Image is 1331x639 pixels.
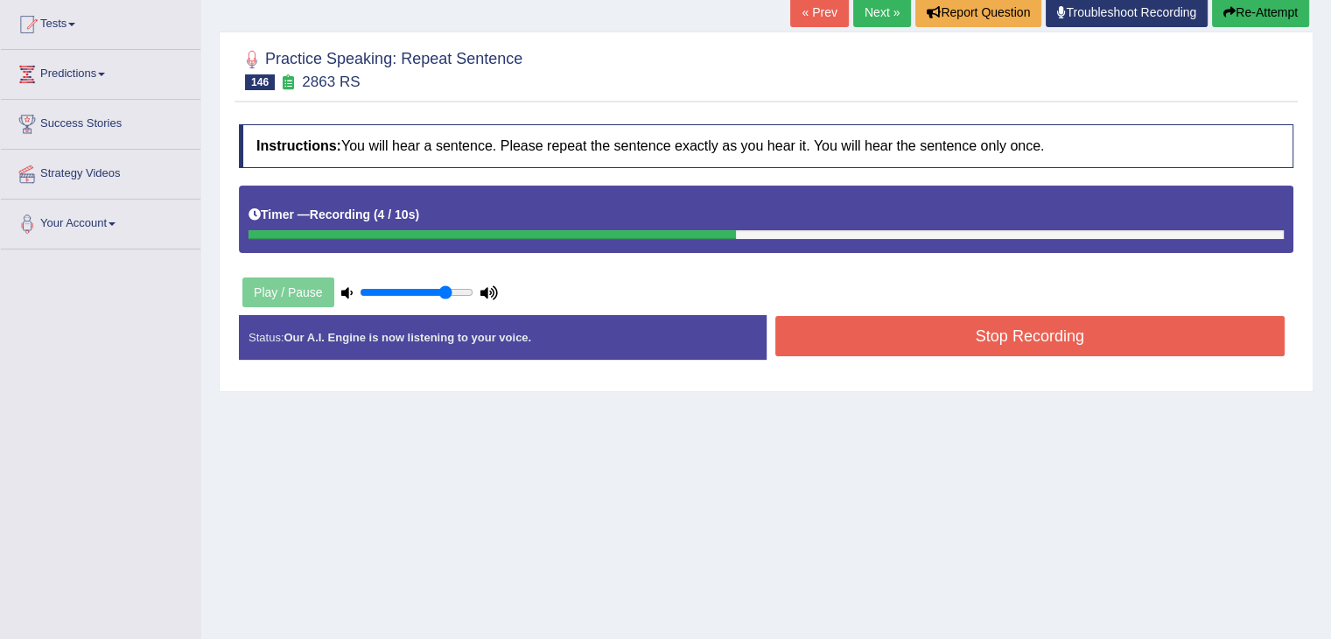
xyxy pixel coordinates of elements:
strong: Our A.I. Engine is now listening to your voice. [284,331,531,344]
b: 4 / 10s [378,207,416,221]
b: Recording [310,207,370,221]
h4: You will hear a sentence. Please repeat the sentence exactly as you hear it. You will hear the se... [239,124,1293,168]
a: Predictions [1,50,200,94]
a: Strategy Videos [1,150,200,193]
button: Stop Recording [775,316,1285,356]
small: 2863 RS [302,74,360,90]
b: ) [415,207,419,221]
b: Instructions: [256,138,341,153]
a: Success Stories [1,100,200,144]
small: Exam occurring question [279,74,298,91]
h5: Timer — [249,208,419,221]
h2: Practice Speaking: Repeat Sentence [239,46,522,90]
a: Your Account [1,200,200,243]
div: Status: [239,315,767,360]
b: ( [374,207,378,221]
span: 146 [245,74,275,90]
